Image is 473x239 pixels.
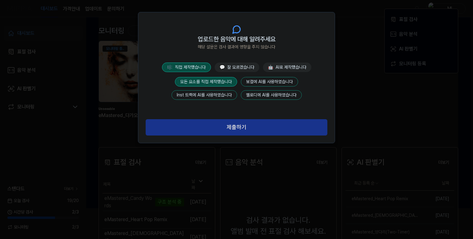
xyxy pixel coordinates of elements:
[175,77,237,87] button: 모든 요소를 직접 제작했습니다
[172,90,237,100] button: Inst 트랙에 AI를 사용하였습니다
[263,63,311,72] button: 🤖AI로 제작했습니다
[162,63,211,72] button: 🎼직접 제작했습니다
[215,63,259,72] button: 💬잘 모르겠습니다
[220,65,225,70] span: 💬
[268,65,273,70] span: 🤖
[167,65,172,70] span: 🎼
[198,34,276,44] span: 업로드한 음악에 대해 알려주세요
[241,77,298,87] button: 보컬에 AI를 사용하였습니다
[146,119,327,136] button: 제출하기
[241,90,302,100] button: 멜로디에 AI를 사용하였습니다
[198,44,275,50] span: 해당 설문은 검사 결과에 영향을 주지 않습니다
